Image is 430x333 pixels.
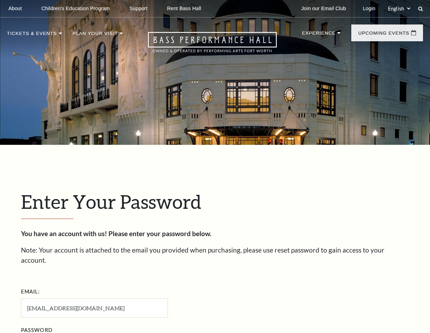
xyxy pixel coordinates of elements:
[21,229,107,238] strong: You have an account with us!
[108,229,211,238] strong: Please enter your password below.
[302,31,336,39] p: Experience
[21,288,40,296] label: Email:
[72,31,118,40] p: Plan Your Visit
[129,6,148,12] p: Support
[21,245,409,265] p: Note: Your account is attached to the email you provided when purchasing, please use reset passwo...
[41,6,110,12] p: Children's Education Program
[387,5,411,12] select: Select:
[358,31,409,39] p: Upcoming Events
[21,190,201,213] span: Enter Your Password
[21,298,168,318] input: Required
[167,6,201,12] p: Rent Bass Hall
[7,31,57,40] p: Tickets & Events
[8,6,22,12] p: About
